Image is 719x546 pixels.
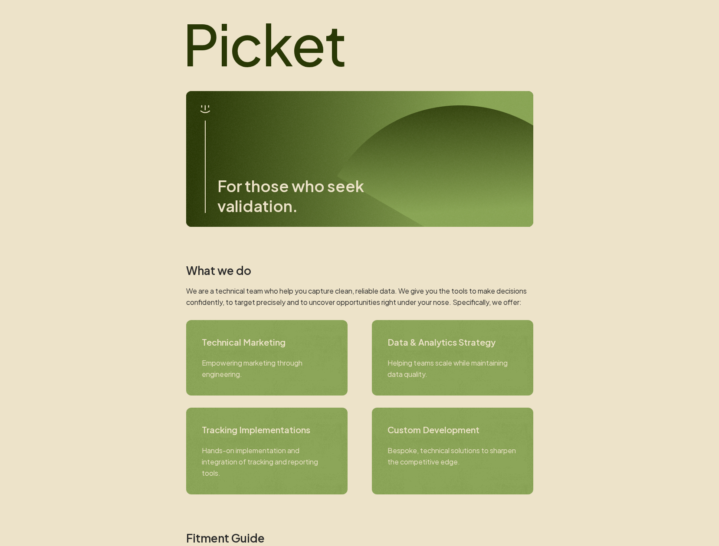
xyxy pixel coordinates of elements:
h3: Technical Marketing [202,336,332,349]
h2: Fitment Guide [186,531,533,545]
h3: For those who seek validation. [217,176,391,216]
p: Helping teams scale while maintaining data quality. [387,357,518,380]
h3: Data & Analytics Strategy [387,336,518,349]
h3: Custom Development [387,423,518,436]
p: Empowering marketing through engineering. [202,357,332,380]
h2: What we do [186,264,533,278]
h3: Tracking Implementations [202,423,332,436]
p: We are a technical team who help you capture clean, reliable data. We give you the tools to make ... [186,285,533,308]
h1: Picket [183,13,530,74]
p: Hands-on implementation and integration of tracking and reporting tools. [202,445,332,479]
p: Bespoke, technical solutions to sharpen the competitive edge. [387,445,518,468]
